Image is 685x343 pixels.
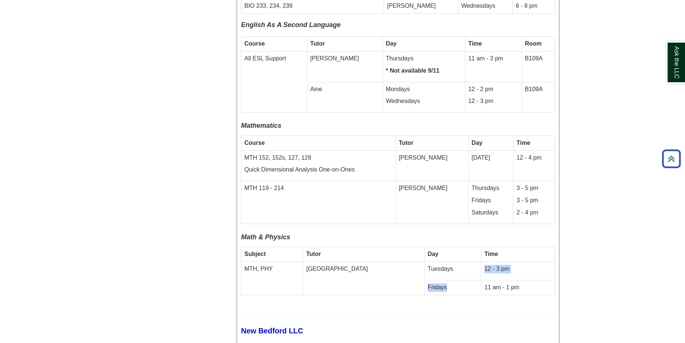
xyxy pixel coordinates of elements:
p: 12 - 3 pm [468,97,519,106]
td: Fridays [424,280,481,295]
td: Aine [307,82,382,113]
p: MTH 152, 152s, 127, 128 [244,154,392,162]
p: Saturdays [472,209,510,217]
a: Back to Top [659,154,683,164]
p: Thursdays [472,184,510,193]
span: English As A Second Language [241,21,341,29]
p: 11 am - 3 pm [468,54,519,63]
td: B109A [522,82,555,113]
strong: Day [386,40,397,47]
p: 3 - 5 pm [517,184,552,193]
strong: Time [468,40,482,47]
p: [DATE] [472,154,510,162]
p: 3 - 5 pm [517,196,552,205]
strong: * Not available 9/11 [386,67,440,74]
td: [PERSON_NAME] [307,51,382,82]
p: MTH, PHY [244,265,300,273]
b: Subject [244,251,266,257]
strong: Course [244,140,265,146]
strong: Tutor [399,140,414,146]
p: Mondays [386,85,462,94]
strong: Room [525,40,542,47]
strong: Tutor [310,40,325,47]
strong: Tutor [306,251,321,257]
strong: Day [472,140,482,146]
td: [PERSON_NAME] [395,150,468,181]
strong: Day [428,251,438,257]
strong: Course [244,40,265,47]
td: 11 am - 1 pm [481,280,555,295]
p: 12 - 4 pm [517,154,552,162]
p: 2 - 4 pm [517,209,552,217]
p: Thursdays [386,54,462,63]
p: Tuesdays [428,265,478,273]
p: Quick Dimensional Analysis One-on-Ones [244,166,392,174]
b: Mathematics [241,122,281,129]
td: All ESL Support [241,51,307,112]
strong: Time [517,140,530,146]
b: New Bedford LLC [241,327,303,335]
b: Math & Physics [241,233,290,241]
td: [PERSON_NAME] [395,181,468,224]
td: 12 - 3 pm [481,262,555,280]
strong: Time [484,251,498,257]
p: Fridays [472,196,510,205]
p: Wednesdays [386,97,462,106]
td: MTH 119 - 214 [241,181,396,224]
td: [GEOGRAPHIC_DATA] [303,262,424,295]
p: 12 - 2 pm [468,85,519,94]
td: B109A [522,51,555,82]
